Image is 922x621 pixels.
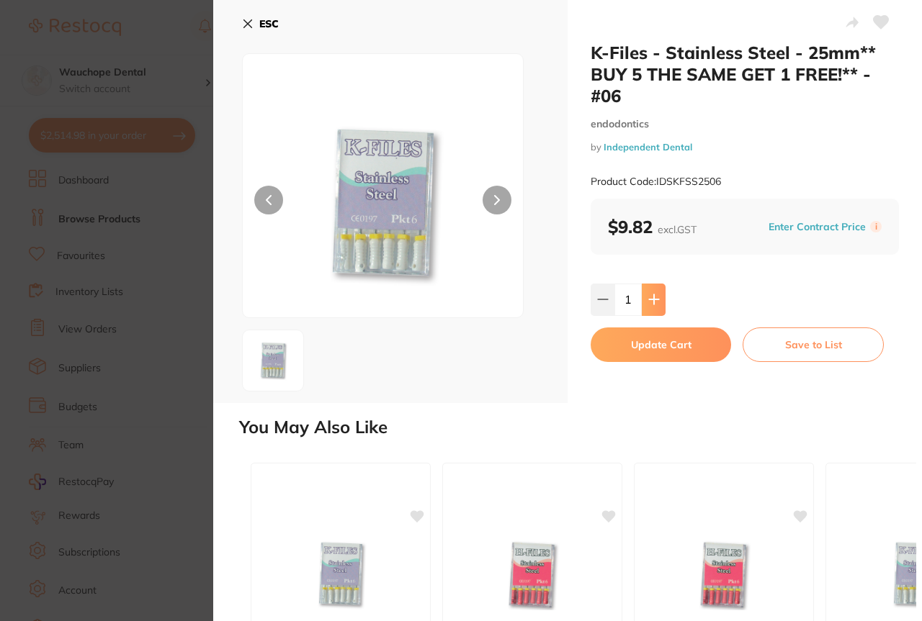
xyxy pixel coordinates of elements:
[677,538,771,610] img: H-Files - Stainless Steel - 25mm ** BUY 5 THE SAME GET 1 FREE!** - #20
[764,220,870,234] button: Enter Contract Price
[591,327,731,362] button: Update Cart
[870,221,882,232] label: i
[591,42,899,106] h2: K-Files - Stainless Steel - 25mm** BUY 5 THE SAME GET 1 FREE!** - #06
[485,538,579,610] img: H-Files - Stainless Steel - 21mm ** BUY 5 THE SAME GET 1 FREE!** - #06
[294,538,388,610] img: K-Files - Stainless Steel - 21mm** BUY 5 THE SAME GET 1 FREE!** - #06
[591,118,899,130] small: endodontics
[247,335,299,386] img: ZHRoPTE5MjA
[299,90,467,317] img: ZHRoPTE5MjA
[608,216,697,237] b: $9.82
[743,327,884,362] button: Save to List
[591,176,721,188] small: Product Code: IDSKFSS2506
[242,12,279,36] button: ESC
[259,17,279,30] b: ESC
[591,142,899,153] small: by
[658,223,697,236] span: excl. GST
[604,141,692,153] a: Independent Dental
[239,417,916,438] h2: You May Also Like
